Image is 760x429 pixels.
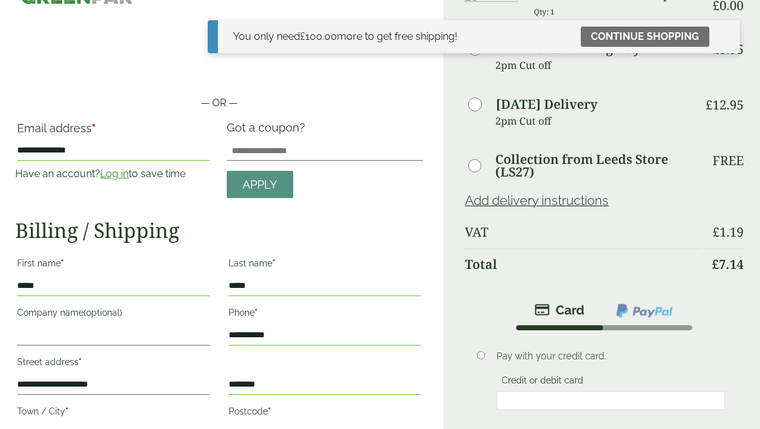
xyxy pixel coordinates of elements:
[712,256,744,273] bdi: 7.14
[229,402,421,424] label: Postcode
[233,29,457,44] div: You only need more to get free shipping!
[534,7,555,16] small: Qty: 1
[706,96,712,113] span: £
[465,249,703,280] th: Total
[17,304,210,325] label: Company name
[15,96,423,111] p: — OR —
[535,302,585,318] img: stripe.png
[17,353,210,375] label: Street address
[706,96,744,113] bdi: 12.95
[272,258,275,268] abbr: required
[100,168,129,180] a: Log in
[465,217,703,247] th: VAT
[268,406,271,416] abbr: required
[300,30,305,42] span: £
[17,254,210,276] label: First name
[712,256,719,273] span: £
[495,56,703,75] p: 2pm Cut off
[712,223,744,240] bdi: 1.19
[229,254,421,276] label: Last name
[712,153,744,168] p: Free
[227,121,310,140] label: Got a coupon?
[79,357,82,367] abbr: required
[496,98,597,111] label: [DATE] Delivery
[255,308,258,318] abbr: required
[15,166,212,182] p: Have an account? to save time
[497,375,588,389] label: Credit or debit card
[495,153,703,178] label: Collection from Leeds Store (LS27)
[61,258,64,268] abbr: required
[495,111,703,130] p: 2pm Cut off
[15,218,423,242] h2: Billing / Shipping
[243,178,277,192] span: Apply
[17,123,210,140] label: Email address
[300,30,337,42] span: 100.00
[92,121,96,135] abbr: required
[17,402,210,424] label: Town / City
[229,304,421,325] label: Phone
[65,406,68,416] abbr: required
[227,171,293,198] a: Apply
[497,349,726,363] p: Pay with your credit card.
[581,27,709,47] a: Continue shopping
[84,308,122,318] span: (optional)
[500,395,722,406] iframe: Secure card payment input frame
[712,223,719,240] span: £
[15,55,423,80] iframe: Secure payment button frame
[465,193,609,208] a: Add delivery instructions
[615,302,674,319] img: ppcp-gateway.png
